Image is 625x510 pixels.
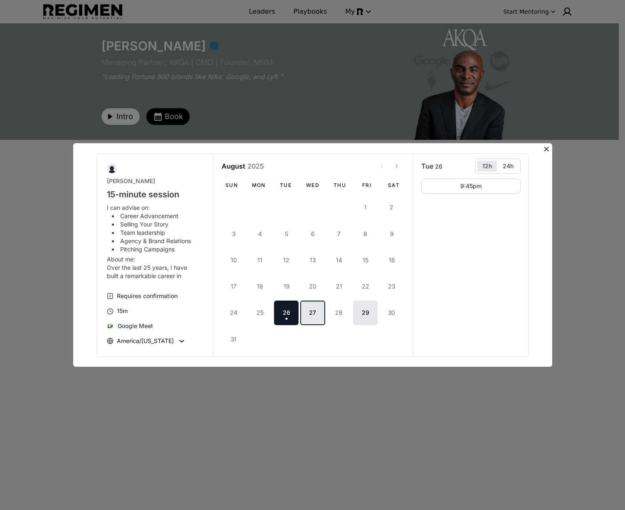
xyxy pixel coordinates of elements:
[300,301,325,325] button: 27
[379,248,404,272] button: 16
[117,307,128,315] div: 15m
[303,182,323,189] div: Wed
[327,248,351,272] button: 14
[222,274,246,299] button: 17
[374,159,389,174] button: View previous month
[274,301,299,325] button: 26
[175,336,177,346] input: Timezone Select
[274,274,299,299] button: 19
[300,274,325,299] button: 20
[379,301,404,325] button: 30
[247,162,264,170] span: 2025
[112,229,197,237] li: Team leadership
[353,274,378,299] button: 22
[389,159,404,174] button: View next month
[107,255,197,347] p: About me: Over the last 25 years, I have built a remarkable career in marketing and entertainment...
[384,182,404,189] div: Sat
[248,301,272,325] button: 25
[107,177,203,185] p: [PERSON_NAME]
[327,301,351,325] button: 28
[379,221,404,246] button: 9
[249,182,269,189] div: Mon
[327,221,351,246] button: 7
[274,221,299,246] button: 5
[433,162,444,171] span: 26
[421,162,433,170] span: Tue
[107,164,117,174] img: Jabari Hearn
[248,274,272,299] button: 18
[503,162,514,170] div: 24h
[107,189,203,200] h1: 15-minute session
[379,195,404,220] button: 2
[482,162,492,170] div: 12h
[112,245,197,254] li: Pitching Campaigns
[107,204,197,212] p: I can advise on:
[460,183,482,189] div: 9:45pm
[357,182,377,189] div: Fri
[117,337,174,345] p: America/[US_STATE]
[248,221,272,246] button: 4
[112,220,197,229] li: Selling Your Story
[274,248,299,272] button: 12
[222,301,246,325] button: 24
[222,221,246,246] button: 3
[222,182,242,189] div: Sun
[117,292,178,300] div: Requires confirmation
[353,301,378,325] button: 29
[300,221,325,246] button: 6
[353,195,378,220] button: 1
[276,182,296,189] div: Tue
[379,274,404,299] button: 23
[330,182,350,189] div: Thu
[353,221,378,246] button: 8
[222,327,246,351] button: 31
[248,248,272,272] button: 11
[222,162,245,170] strong: August
[112,212,197,220] li: Career Advancement
[112,237,197,245] li: Agency & Brand Relations
[222,248,246,272] button: 10
[107,323,114,329] img: Google Meet icon
[300,248,325,272] button: 13
[118,322,153,330] p: Google Meet
[327,274,351,299] button: 21
[353,248,378,272] button: 15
